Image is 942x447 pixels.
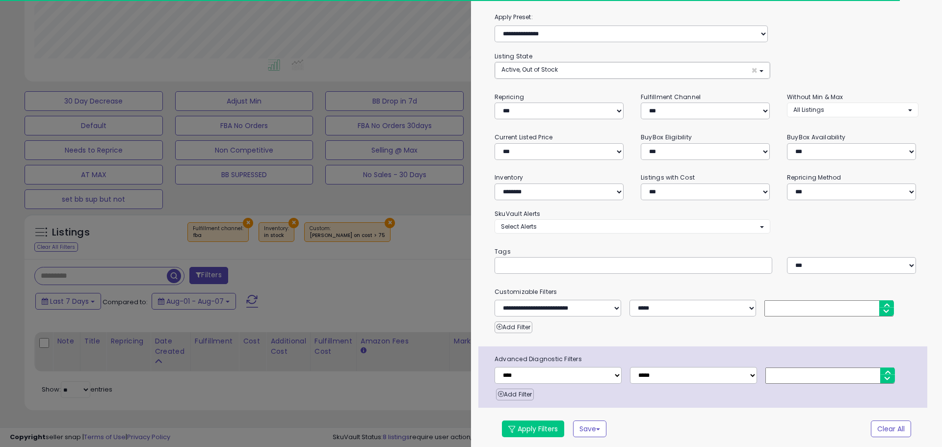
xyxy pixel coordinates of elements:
label: Apply Preset: [487,12,926,23]
span: Advanced Diagnostic Filters [487,354,927,365]
small: BuyBox Eligibility [641,133,692,141]
small: Listing State [495,52,532,60]
small: BuyBox Availability [787,133,845,141]
span: × [751,65,758,76]
button: Add Filter [496,389,534,400]
button: Add Filter [495,321,532,333]
small: Without Min & Max [787,93,843,101]
span: All Listings [793,105,824,114]
small: Repricing [495,93,524,101]
button: Apply Filters [502,421,564,437]
span: Select Alerts [501,222,537,231]
small: Listings with Cost [641,173,695,182]
small: Current Listed Price [495,133,552,141]
button: Clear All [871,421,911,437]
small: SkuVault Alerts [495,210,540,218]
span: Active, Out of Stock [501,65,558,74]
button: Select Alerts [495,219,770,234]
small: Tags [487,246,926,257]
button: Active, Out of Stock × [495,62,770,79]
button: Save [573,421,606,437]
small: Customizable Filters [487,287,926,297]
button: All Listings [787,103,918,117]
small: Inventory [495,173,523,182]
small: Repricing Method [787,173,841,182]
small: Fulfillment Channel [641,93,701,101]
